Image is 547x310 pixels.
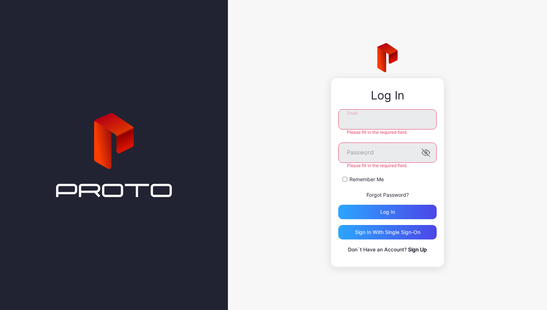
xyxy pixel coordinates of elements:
[338,163,437,169] div: Please fill in the required field.
[380,209,395,215] div: Log in
[338,205,437,219] button: Log in
[338,225,437,239] button: Sign in With Single Sign-On
[338,129,437,135] div: Please fill in the required field.
[408,246,427,252] a: Sign Up
[366,192,409,198] a: Forgot Password?
[355,229,420,235] div: Sign in With Single Sign-On
[338,143,437,163] input: Password
[338,109,437,129] input: Email
[338,245,437,254] p: Don`t Have an Account?
[421,148,430,157] button: Password
[338,89,437,102] div: Log In
[349,176,384,183] label: Remember Me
